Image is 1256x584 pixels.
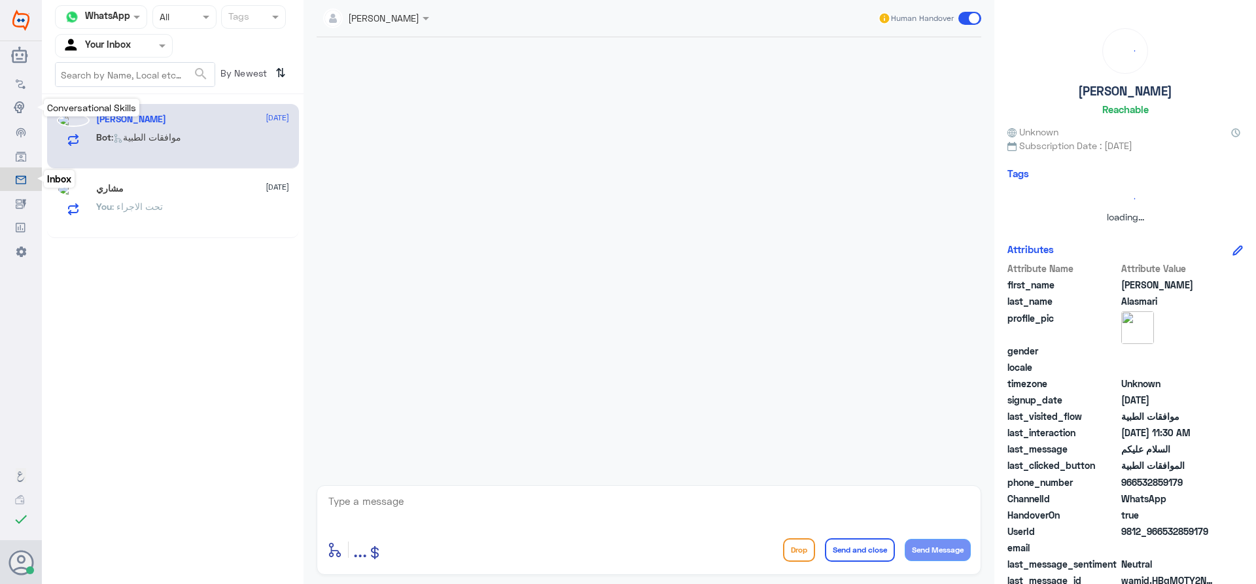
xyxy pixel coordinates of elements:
[57,114,90,127] img: picture
[112,201,163,212] span: : تحت الاجراء
[1007,492,1119,506] span: ChannelId
[1121,524,1216,538] span: 9812_966532859179
[1007,344,1119,358] span: gender
[215,62,270,88] span: By Newest
[905,539,971,561] button: Send Message
[1007,524,1119,538] span: UserId
[266,181,289,193] span: [DATE]
[783,538,815,562] button: Drop
[1107,211,1144,222] span: loading...
[193,66,209,82] span: search
[1007,243,1054,255] h6: Attributes
[1007,442,1119,456] span: last_message
[1007,262,1119,275] span: Attribute Name
[825,538,895,562] button: Send and close
[1007,167,1029,179] h6: Tags
[353,538,367,561] span: ...
[47,173,71,184] span: Inbox
[353,535,367,564] button: ...
[1007,377,1119,390] span: timezone
[12,10,29,31] img: Widebot Logo
[1121,557,1216,571] span: 0
[1121,344,1216,358] span: null
[193,63,209,85] button: search
[62,36,82,56] img: yourInbox.svg
[266,112,289,124] span: [DATE]
[1121,442,1216,456] span: السلام عليكم
[1102,103,1149,115] h6: Reachable
[1121,311,1154,344] img: picture
[96,183,124,194] h5: مشاري
[96,131,111,143] span: Bot
[1121,262,1216,275] span: Attribute Value
[1106,32,1144,70] div: loading...
[1007,409,1119,423] span: last_visited_flow
[1007,475,1119,489] span: phone_number
[1121,426,1216,439] span: 2025-08-12T08:30:52.564Z
[1007,294,1119,308] span: last_name
[1007,508,1119,522] span: HandoverOn
[56,63,215,86] input: Search by Name, Local etc…
[891,12,954,24] span: Human Handover
[111,131,181,143] span: : موافقات الطبية
[226,9,249,26] div: Tags
[1007,393,1119,407] span: signup_date
[1007,557,1119,571] span: last_message_sentiment
[1121,377,1216,390] span: Unknown
[1011,187,1240,210] div: loading...
[275,62,286,84] i: ⇅
[1007,360,1119,374] span: locale
[47,102,136,113] span: Conversational Skills
[1007,426,1119,439] span: last_interaction
[1007,139,1243,152] span: Subscription Date : [DATE]
[57,183,90,196] img: picture
[1121,458,1216,472] span: الموافقات الطبية
[1121,541,1216,555] span: null
[1007,278,1119,292] span: first_name
[1121,508,1216,522] span: true
[9,550,33,575] button: Avatar
[1121,393,1216,407] span: 2025-08-12T08:30:38.864Z
[1121,360,1216,374] span: null
[96,201,112,212] span: You
[13,511,29,527] i: check
[1121,492,1216,506] span: 2
[1007,541,1119,555] span: email
[1007,458,1119,472] span: last_clicked_button
[1121,409,1216,423] span: موافقات الطبية
[96,114,166,125] h5: Ali Alasmari
[1121,475,1216,489] span: 966532859179
[1121,294,1216,308] span: Alasmari
[1007,311,1119,341] span: profile_pic
[1007,125,1058,139] span: Unknown
[1121,278,1216,292] span: Ali
[1078,84,1172,99] h5: [PERSON_NAME]
[62,7,82,27] img: whatsapp.png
